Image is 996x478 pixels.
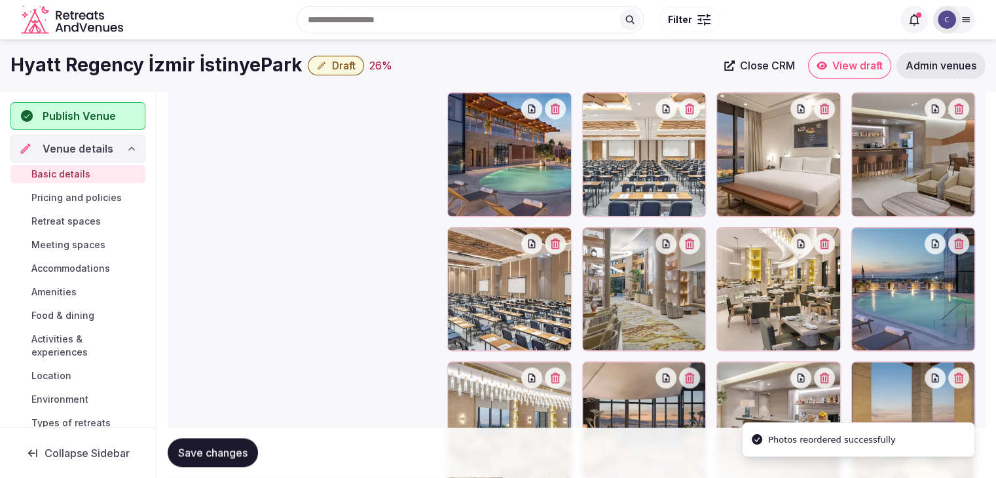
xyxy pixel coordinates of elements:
span: View draft [832,59,883,72]
a: Amenities [10,283,145,301]
span: Pricing and policies [31,191,122,204]
a: Accommodations [10,259,145,278]
div: ADBRI-P0085-The-Bay-Restaurant-Buffet-Green-Seats.16x9.jpeg [716,227,841,352]
span: Admin venues [906,59,976,72]
span: Publish Venue [43,108,116,124]
button: 26% [369,58,392,73]
span: Collapse Sidebar [45,447,130,460]
a: Activities & experiences [10,330,145,361]
div: Photos reordered successfully [768,433,895,447]
span: Location [31,369,71,382]
span: Basic details [31,168,90,181]
span: Venue details [43,141,113,156]
span: Retreat spaces [31,215,101,228]
button: Filter [659,7,719,32]
a: Visit the homepage [21,5,126,35]
div: ADBRI-P0104-The-Regency-Ballroom-Classroom-Seating-Projection-Screens.16x9.jpeg [447,227,572,352]
a: Location [10,367,145,385]
div: ADBRI-P0100-The-Park-Bar-Sofa.16x9.jpeg [851,92,976,217]
span: Close CRM [740,59,795,72]
span: Meeting spaces [31,238,105,251]
a: Pricing and policies [10,189,145,207]
a: Basic details [10,165,145,183]
span: Food & dining [31,309,94,322]
span: Accommodations [31,262,110,275]
a: View draft [808,52,891,79]
a: Meeting spaces [10,236,145,254]
div: ADBRI-P0123-Istinye-Ballroom-Classroom-Setting-Sea-View.16x9.jpeg [582,92,707,217]
button: Publish Venue [10,102,145,130]
span: Filter [668,13,692,26]
button: Collapse Sidebar [10,439,145,468]
h1: Hyatt Regency İzmir İstinyePark [10,52,303,78]
div: ADBRI-P0155-Swimming-Pool-Entrance.16x9.jpeg [851,227,976,352]
a: Types of retreats [10,414,145,432]
div: ADBRI-P0141-Reception-Lobby-Decor-View.16x9.jpeg [582,227,707,352]
span: Activities & experiences [31,333,140,359]
a: Admin venues [896,52,986,79]
span: Amenities [31,285,77,299]
button: Save changes [168,439,258,468]
div: 26 % [369,58,392,73]
a: Retreat spaces [10,212,145,230]
div: ADBRI-P0197-Regency-Suite-With-Sea-View.16x9.jpeg [716,92,841,217]
svg: Retreats and Venues company logo [21,5,126,35]
img: Catherine Mesina [938,10,956,29]
button: Draft [308,56,364,75]
a: Close CRM [716,52,803,79]
span: Types of retreats [31,416,111,430]
span: Draft [332,59,356,72]
span: Environment [31,393,88,406]
a: Food & dining [10,306,145,325]
div: ADBRI-P0153-Swimming-Pool-With-City-View.16x9.jpeg [447,92,572,217]
a: Environment [10,390,145,409]
span: Save changes [178,447,248,460]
